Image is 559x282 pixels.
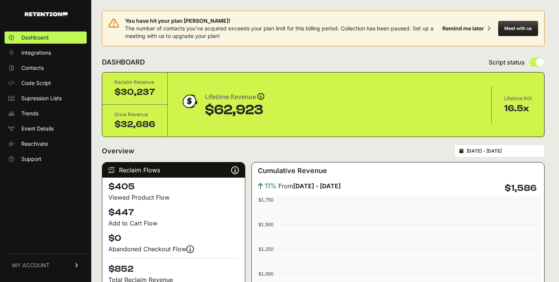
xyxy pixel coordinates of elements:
[278,181,341,191] span: From
[5,153,87,165] a: Support
[108,258,239,275] h4: $852
[5,138,87,150] a: Reactivate
[25,12,68,16] img: Retention.com
[12,262,49,269] span: MY ACCOUNT
[114,111,155,118] div: Grow Revenue
[186,249,194,249] i: Events are firing, and revenue is coming soon! Reclaim revenue is updated nightly.
[489,58,525,67] span: Script status
[21,49,51,57] span: Integrations
[21,79,51,87] span: Code Script
[102,146,134,156] h2: Overview
[5,123,87,135] a: Event Details
[205,92,264,102] div: Lifetime Revenue
[108,232,239,244] h4: $0
[21,125,54,132] span: Event Details
[439,22,494,35] button: Remind me later
[5,92,87,104] a: Supression Lists
[102,57,145,68] h2: DASHBOARD
[259,222,273,227] text: $1,500
[442,25,484,32] div: Remind me later
[21,95,62,102] span: Supression Lists
[21,140,48,148] span: Reactivate
[5,32,87,44] a: Dashboard
[21,64,44,72] span: Contacts
[125,17,439,25] span: You have hit your plan [PERSON_NAME]!
[265,181,277,191] span: 11%
[180,92,199,111] img: dollar-coin-05c43ed7efb7bc0c12610022525b4bbbb207c7efeef5aecc26f025e68dcafac9.png
[258,165,327,176] h3: Cumulative Revenue
[108,193,239,202] div: Viewed Product Flow
[259,271,273,277] text: $1,000
[498,21,538,36] button: Meet with us
[21,110,38,117] span: Trends
[5,77,87,89] a: Code Script
[125,25,434,39] span: The number of contacts you've acquired exceeds your plan limit for this billing period. Collectio...
[259,197,273,203] text: $1,750
[5,254,87,277] a: MY ACCOUNT
[114,118,155,131] div: $32,686
[5,62,87,74] a: Contacts
[114,86,155,98] div: $30,237
[259,246,273,252] text: $1,250
[5,107,87,120] a: Trends
[293,182,341,190] strong: [DATE] - [DATE]
[108,181,239,193] h4: $405
[504,102,532,115] div: 16.5x
[205,102,264,118] div: $62,923
[21,34,49,41] span: Dashboard
[504,95,532,102] div: Lifetime ROI
[5,47,87,59] a: Integrations
[21,155,41,163] span: Support
[102,162,245,178] div: Reclaim Flows
[505,182,537,194] h4: $1,586
[108,206,239,219] h4: $447
[108,244,239,254] div: Abandoned Checkout Flow
[108,219,239,228] div: Add to Cart Flow
[114,79,155,86] div: Reclaim Revenue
